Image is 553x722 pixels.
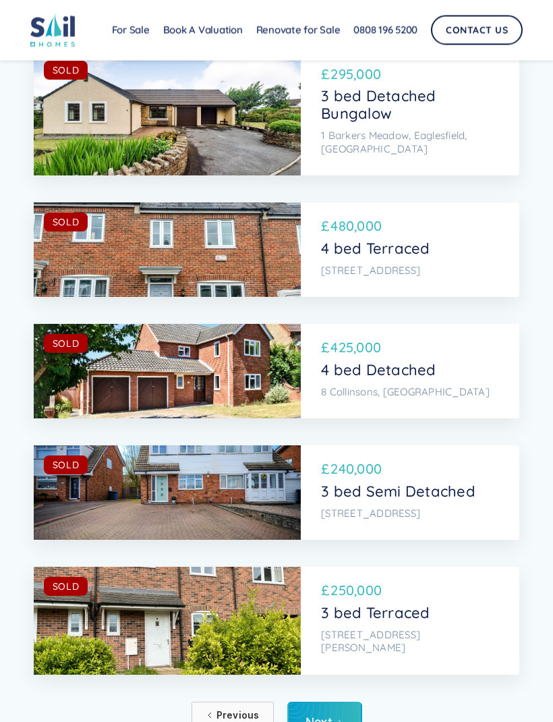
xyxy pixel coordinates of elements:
[53,64,80,78] div: SOLD
[321,460,329,480] p: £
[321,483,496,501] p: 3 bed Semi Detached
[30,13,75,47] img: sail home logo colored
[321,386,496,399] p: 8 Collinsons, [GEOGRAPHIC_DATA]
[321,88,496,123] p: 3 bed Detached Bungalow
[330,581,382,601] p: 250,000
[34,446,519,540] a: SOLD£240,0003 bed Semi Detached[STREET_ADDRESS]
[105,17,156,44] a: For Sale
[321,605,496,622] p: 3 bed Terraced
[250,17,347,44] a: Renovate for Sale
[321,265,496,278] p: [STREET_ADDRESS]
[347,17,424,44] a: 0808 196 5200
[321,629,496,655] p: [STREET_ADDRESS][PERSON_NAME]
[53,580,80,594] div: SOLD
[34,325,519,419] a: SOLD£425,0004 bed Detached8 Collinsons, [GEOGRAPHIC_DATA]
[321,240,496,258] p: 4 bed Terraced
[330,217,382,237] p: 480,000
[321,581,329,601] p: £
[34,203,519,298] a: SOLD£480,0004 bed Terraced[STREET_ADDRESS]
[321,507,496,521] p: [STREET_ADDRESS]
[53,459,80,472] div: SOLD
[330,65,381,85] p: 295,000
[156,17,250,44] a: Book A Valuation
[321,362,496,379] p: 4 bed Detached
[53,216,80,229] div: SOLD
[34,51,519,177] a: SOLD£295,0003 bed Detached Bungalow1 Barkers Meadow, Eaglesfield, [GEOGRAPHIC_DATA]
[330,460,382,480] p: 240,000
[321,65,329,85] p: £
[321,130,496,156] p: 1 Barkers Meadow, Eaglesfield, [GEOGRAPHIC_DATA]
[53,337,80,351] div: SOLD
[431,16,523,45] a: Contact Us
[321,338,329,358] p: £
[330,338,381,358] p: 425,000
[34,567,519,675] a: SOLD£250,0003 bed Terraced[STREET_ADDRESS][PERSON_NAME]
[321,217,329,237] p: £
